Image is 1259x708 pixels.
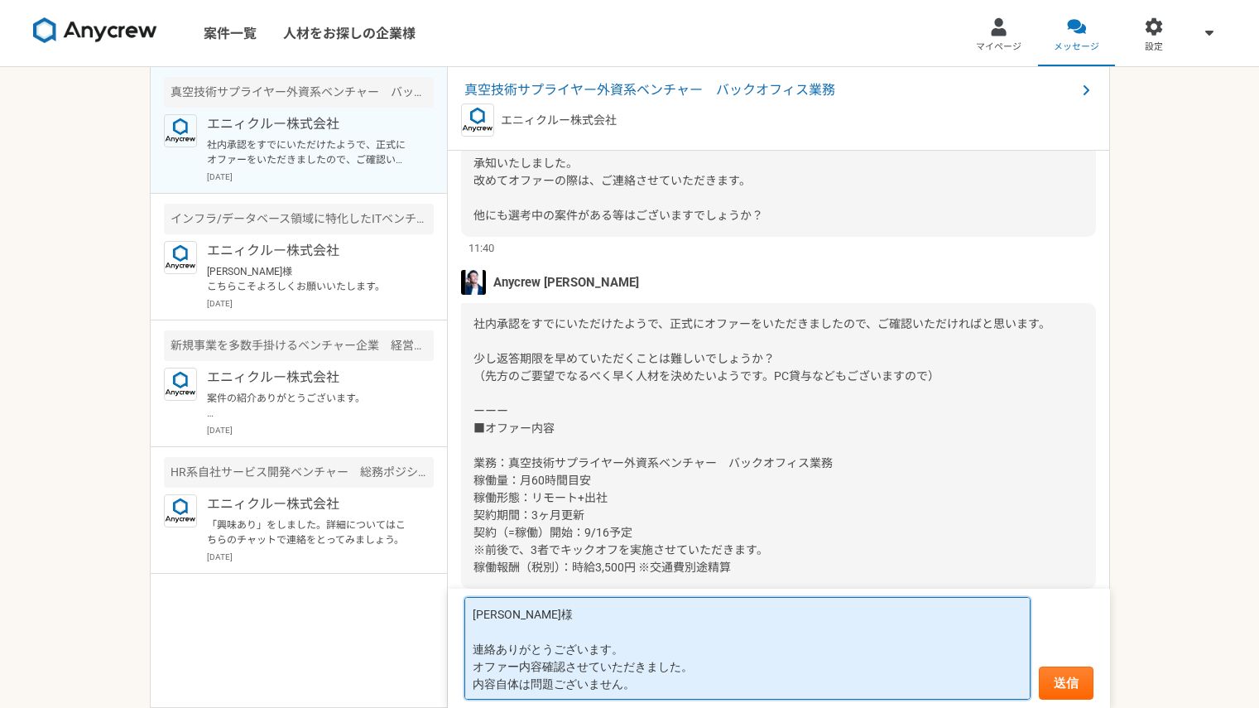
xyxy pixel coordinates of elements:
img: logo_text_blue_01.png [164,114,197,147]
span: メッセージ [1054,41,1099,54]
img: 8DqYSo04kwAAAAASUVORK5CYII= [33,17,157,44]
p: 案件の紹介ありがとうございます。 下記案件でしたら経験もありますので対応可能となります。 インフラ/データベース領域に特化したITベンチャー 人事・評価制度設計 レジュメも送付させていただきまし... [207,391,411,421]
div: HR系自社サービス開発ベンチャー 総務ポジション [164,457,434,488]
div: 真空技術サプライヤー外資系ベンチャー バックオフィス業務 [164,77,434,108]
p: [DATE] [207,297,434,310]
p: エニィクルー株式会社 [207,241,411,261]
p: エニィクルー株式会社 [207,368,411,388]
span: 11:40 [469,240,494,256]
p: [DATE] [207,551,434,563]
img: S__5267474.jpg [461,270,486,295]
span: マイページ [976,41,1021,54]
button: 送信 [1039,667,1093,700]
img: logo_text_blue_01.png [164,368,197,401]
p: 社内承認をすでにいただけたようで、正式にオファーをいただきましたので、ご確認いただければと思います。 少し返答期限を早めていただくことは難しいでしょうか？ （先方のご要望でなるべく早く人材を決め... [207,137,411,167]
p: [PERSON_NAME]様 こちらこそよろしくお願いいたします。 [207,264,411,294]
p: エニィクルー株式会社 [207,114,411,134]
p: エニィクルー株式会社 [207,494,411,514]
span: 真空技術サプライヤー外資系ベンチャー バックオフィス業務 [464,80,1076,100]
p: エニィクルー株式会社 [501,112,617,129]
img: logo_text_blue_01.png [461,104,494,137]
p: [DATE] [207,171,434,183]
img: logo_text_blue_01.png [164,494,197,527]
span: 承知いたしました。 改めてオファーの際は、ご連絡させていただきます。 他にも選考中の案件がある等はございますでしょうか？ [473,157,763,222]
textarea: [PERSON_NAME]様 連絡ありがとうございます。 オファー内容確認させていただきました。 内容自体は問題ございません。 [464,597,1031,700]
img: logo_text_blue_01.png [164,241,197,274]
div: インフラ/データベース領域に特化したITベンチャー 人事・評価制度設計 [164,204,434,234]
div: 新規事業を多数手掛けるベンチャー企業 経営陣サポート（秘書・経営企画） [164,330,434,361]
span: 社内承認をすでにいただけたようで、正式にオファーをいただきましたので、ご確認いただければと思います。 少し返答期限を早めていただくことは難しいでしょうか？ （先方のご要望でなるべく早く人材を決め... [473,317,1050,574]
p: [DATE] [207,424,434,436]
span: 設定 [1145,41,1163,54]
p: 「興味あり」をしました。詳細についてはこちらのチャットで連絡をとってみましょう。 [207,518,411,547]
span: Anycrew [PERSON_NAME] [493,273,639,291]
